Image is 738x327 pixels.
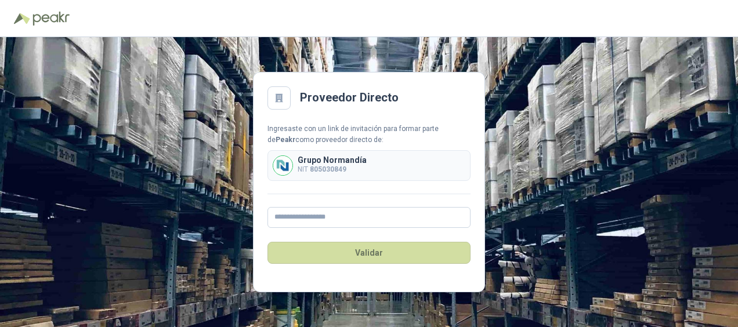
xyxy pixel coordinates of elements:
[298,164,367,175] p: NIT
[298,156,367,164] p: Grupo Normandía
[310,165,346,173] b: 805030849
[32,12,70,26] img: Peakr
[276,136,295,144] b: Peakr
[14,13,30,24] img: Logo
[267,242,471,264] button: Validar
[273,156,292,175] img: Company Logo
[267,123,471,146] div: Ingresaste con un link de invitación para formar parte de como proveedor directo de:
[300,89,399,107] h2: Proveedor Directo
